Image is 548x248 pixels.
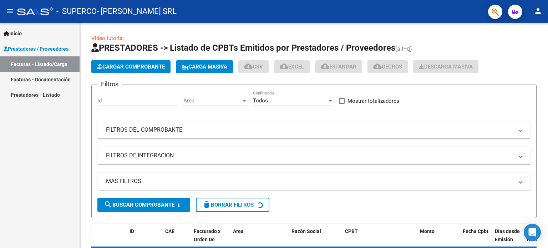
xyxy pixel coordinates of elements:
button: Carga Masiva [176,60,233,73]
mat-icon: cloud_download [244,62,253,71]
mat-icon: menu [6,7,14,15]
button: EXCEL [274,60,310,73]
span: Carga Masiva [182,64,227,70]
mat-icon: delete [202,200,211,209]
mat-panel-title: MAS FILTROS [106,177,513,185]
mat-icon: cloud_download [280,62,288,71]
span: (alt+q) [395,45,412,52]
div: Open Intercom Messenger [524,224,541,241]
button: Cargar Comprobante [91,60,171,73]
mat-icon: cloud_download [373,62,382,71]
span: ID [130,228,134,234]
mat-expansion-panel-header: MAS FILTROS [97,173,531,190]
button: Buscar Comprobante [97,198,190,212]
a: Video tutorial [91,35,124,41]
mat-expansion-panel-header: FILTROS DE INTEGRACION [97,147,531,164]
span: Borrar Filtros [202,202,254,208]
span: PRESTADORES -> Listado de CPBTs Emitidos por Prestadores / Proveedores [91,43,395,53]
button: Borrar Filtros [196,198,269,212]
span: Días desde Emisión [495,228,520,242]
span: CSV [244,64,263,70]
button: Gecros [367,60,408,73]
span: CPBT [345,228,358,234]
button: Descarga Masiva [413,60,478,73]
span: Todos [253,97,268,104]
mat-panel-title: FILTROS DE INTEGRACION [106,152,513,160]
span: EXCEL [280,64,304,70]
span: CAE [165,228,174,234]
span: - SUPERCO [56,4,97,19]
button: Estandar [315,60,362,73]
mat-icon: search [104,200,112,209]
span: Fecha Cpbt [463,228,488,234]
button: CSV [238,60,269,73]
span: - [PERSON_NAME] SRL [97,4,177,19]
span: Prestadores / Proveedores [4,45,68,53]
span: Estandar [321,64,356,70]
span: Monto [420,228,435,234]
mat-expansion-panel-header: FILTROS DEL COMPROBANTE [97,121,531,138]
h3: Filtros [97,79,122,89]
span: Fecha Recibido [527,228,547,242]
span: Area [233,228,244,234]
span: Gecros [373,64,402,70]
span: Razón Social [291,228,321,234]
span: Descarga Masiva [419,64,473,70]
span: Mostrar totalizadores [347,97,399,105]
span: Area [183,97,241,104]
span: Buscar Comprobante [104,202,174,208]
span: Facturado x Orden De [194,228,220,242]
mat-panel-title: FILTROS DEL COMPROBANTE [106,126,513,134]
mat-icon: cloud_download [321,62,329,71]
span: Cargar Comprobante [97,64,165,70]
span: Inicio [4,30,22,37]
mat-icon: person [534,7,542,15]
app-download-masive: Descarga masiva de comprobantes (adjuntos) [413,60,478,73]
